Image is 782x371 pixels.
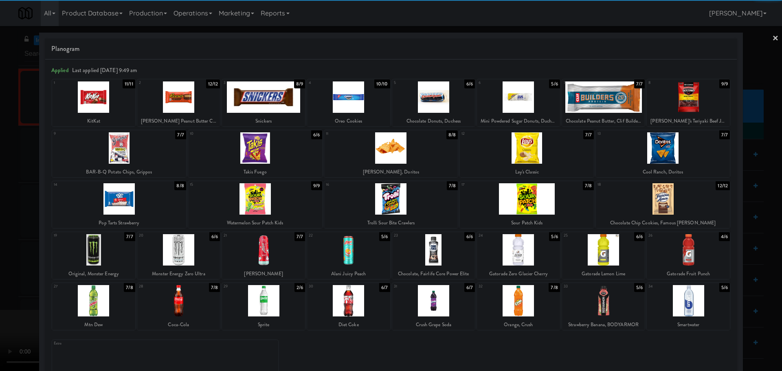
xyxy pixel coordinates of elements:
div: 56/6Chocolate Donuts, Duchess [392,79,475,126]
div: 28 [139,283,179,290]
div: 6/7 [379,283,390,292]
div: [PERSON_NAME] [222,269,305,279]
div: 5 [394,79,434,86]
div: 19 [54,232,94,239]
div: Chocolate Peanut Butter, Clif Builders Protein Bars [563,116,644,126]
div: 13 [597,130,663,137]
div: 65/6Mini Powdered Sugar Donuts, Duchess [477,79,560,126]
div: 245/6Gatorade Zero Glacier Cherry [477,232,560,279]
div: 137/7Cool Ranch, Doritos [596,130,730,177]
div: Coca-Cola [137,320,220,330]
div: Watermelon Sour Patch Kids [189,218,321,228]
div: Chocolate Donuts, Duchess [392,116,475,126]
div: 17 [461,181,527,188]
div: 277/8Mtn Dew [52,283,135,330]
div: Snickers [222,116,305,126]
div: 197/7Original, Monster Energy [52,232,135,279]
div: 34 [648,283,688,290]
div: [PERSON_NAME]'s Teriyaki Beef Jerky [647,116,730,126]
div: BAR-B-Q Potato Chips, Grippos [53,167,185,177]
div: 77/7Chocolate Peanut Butter, Clif Builders Protein Bars [562,79,645,126]
div: 7/8 [583,181,594,190]
div: Cool Ranch, Doritos [596,167,730,177]
div: Trolli Sour Bite Crawlers [324,218,458,228]
div: Gatorade Zero Glacier Cherry [477,269,560,279]
div: 4/6 [719,232,730,241]
div: 24 [479,232,518,239]
div: 316/7Crush Grape Soda [392,283,475,330]
div: Mtn Dew [53,320,134,330]
div: 5/6 [549,232,560,241]
div: Sour Patch Kids [461,218,593,228]
div: 12/12 [206,79,220,88]
div: 5/6 [549,79,560,88]
div: Oreo Cookies [307,116,390,126]
div: 7/7 [175,130,186,139]
div: 11 [326,130,391,137]
div: 7/7 [634,79,645,88]
div: 38/9Snickers [222,79,305,126]
div: Diet Coke [308,320,389,330]
div: Watermelon Sour Patch Kids [188,218,322,228]
div: Alani Juicy Peach [308,269,389,279]
div: 1 [54,79,94,86]
div: 264/6Gatorade Fruit Punch [647,232,730,279]
div: 3 [224,79,264,86]
div: 25 [564,232,604,239]
div: Chocolate, Fairlife Core Power Elite [393,269,474,279]
div: 6/6 [311,130,322,139]
div: Extra [54,340,165,347]
div: Gatorade Zero Glacier Cherry [478,269,559,279]
div: 8/9 [294,79,305,88]
div: Cool Ranch, Doritos [597,167,729,177]
div: 4 [309,79,349,86]
div: Smartwater [648,320,729,330]
div: 12 [461,130,527,137]
span: Applied [51,66,69,74]
div: 18 [597,181,663,188]
div: 225/6Alani Juicy Peach [307,232,390,279]
div: Crush Grape Soda [392,320,475,330]
div: [PERSON_NAME], Doritos [324,167,458,177]
div: Sprite [222,320,305,330]
div: Gatorade Lemon Lime [563,269,644,279]
div: Monster Energy Zero Ultra [138,269,219,279]
div: 159/9Watermelon Sour Patch Kids [188,181,322,228]
div: KitKat [52,116,135,126]
div: 8 [648,79,688,86]
div: 7 [564,79,604,86]
div: 26 [648,232,688,239]
div: Monster Energy Zero Ultra [137,269,220,279]
div: 410/10Oreo Cookies [307,79,390,126]
div: 11/11 [123,79,135,88]
div: 9 [54,130,119,137]
div: 7/7 [719,130,730,139]
div: 22 [309,232,349,239]
div: 2/6 [294,283,305,292]
div: [PERSON_NAME] Peanut Butter Cups [138,116,219,126]
div: 206/6Monster Energy Zero Ultra [137,232,220,279]
div: Chocolate Chip Cookies, Famous [PERSON_NAME] [596,218,730,228]
div: Original, Monster Energy [53,269,134,279]
div: 14 [54,181,119,188]
div: 12/12 [716,181,730,190]
div: 7/7 [124,232,135,241]
div: 212/12[PERSON_NAME] Peanut Butter Cups [137,79,220,126]
div: Chocolate, Fairlife Core Power Elite [392,269,475,279]
div: Takis Fuego [188,167,322,177]
div: 20 [139,232,179,239]
div: Gatorade Fruit Punch [647,269,730,279]
div: 6/6 [464,232,475,241]
div: Gatorade Lemon Lime [562,269,645,279]
div: 97/7BAR-B-Q Potato Chips, Grippos [52,130,186,177]
div: 345/6Smartwater [647,283,730,330]
div: Pop Tarts Strawberry [52,218,186,228]
div: 6/6 [464,79,475,88]
div: 6/6 [634,232,645,241]
div: Chocolate Donuts, Duchess [393,116,474,126]
div: 10/10 [374,79,390,88]
div: Gatorade Fruit Punch [648,269,729,279]
div: 33 [564,283,604,290]
div: 5/6 [379,232,390,241]
div: 31 [394,283,434,290]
